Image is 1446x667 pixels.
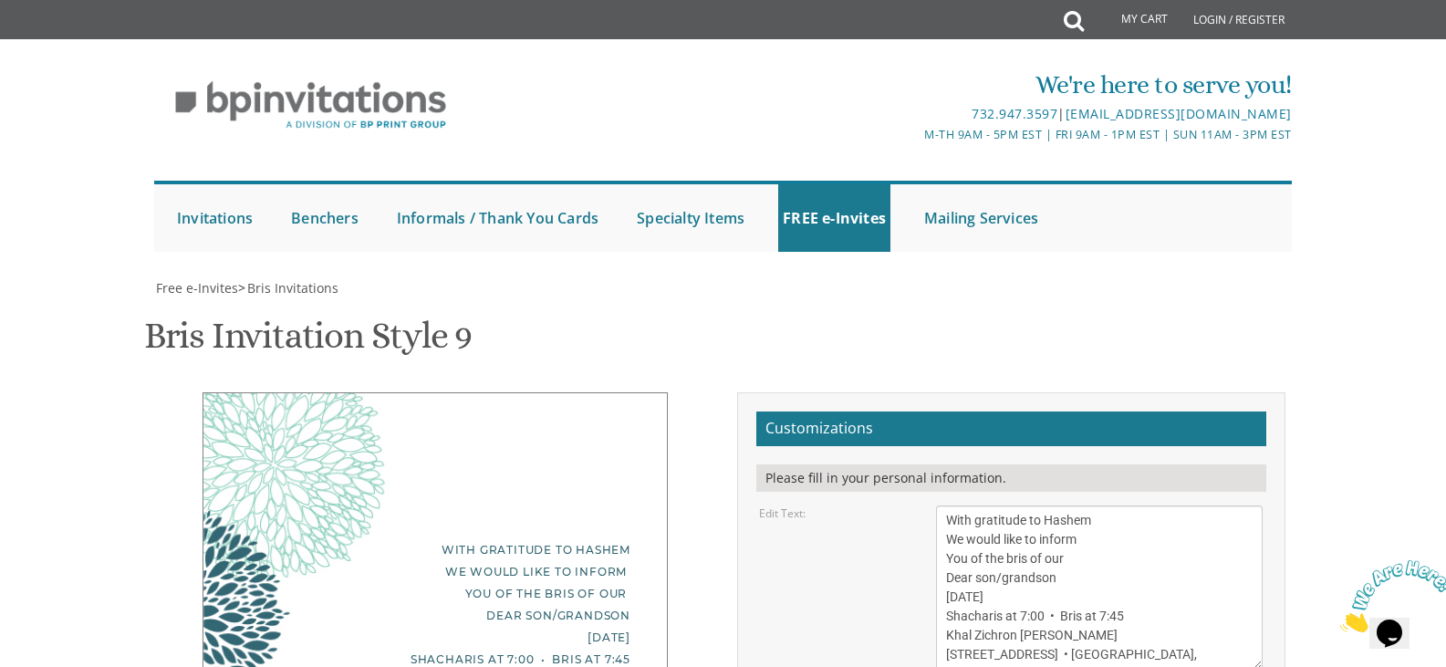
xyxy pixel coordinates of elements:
a: Bris Invitations [245,279,338,297]
a: Benchers [286,184,363,252]
div: M-Th 9am - 5pm EST | Fri 9am - 1pm EST | Sun 11am - 3pm EST [535,125,1292,144]
a: 732.947.3597 [972,105,1057,122]
span: > [238,279,338,297]
span: Free e-Invites [156,279,238,297]
div: We're here to serve you! [535,67,1292,103]
a: FREE e-Invites [778,184,890,252]
a: Invitations [172,184,257,252]
a: Free e-Invites [154,279,238,297]
label: Edit Text: [759,505,806,521]
div: Please fill in your personal information. [756,464,1266,492]
img: BP Invitation Loft [154,68,467,143]
a: Informals / Thank You Cards [392,184,603,252]
a: [EMAIL_ADDRESS][DOMAIN_NAME] [1066,105,1292,122]
a: Specialty Items [632,184,749,252]
a: My Cart [1082,2,1181,38]
h2: Customizations [756,412,1266,446]
span: Bris Invitations [247,279,338,297]
a: Mailing Services [920,184,1043,252]
img: Chat attention grabber [7,7,120,79]
h1: Bris Invitation Style 9 [144,316,472,370]
iframe: chat widget [1333,553,1446,640]
div: | [535,103,1292,125]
